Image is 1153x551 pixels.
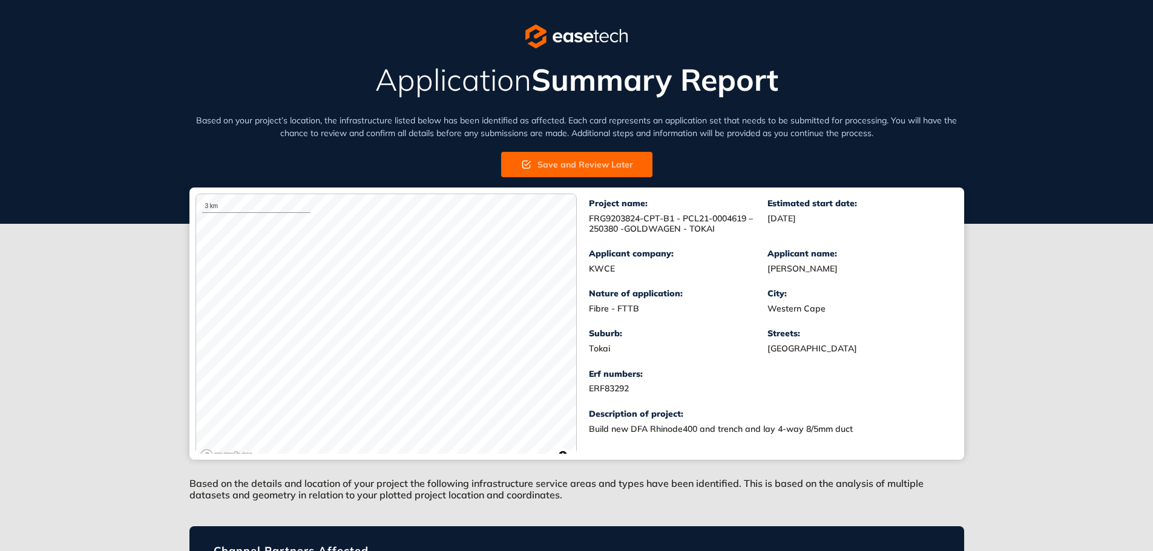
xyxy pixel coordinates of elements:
[589,328,767,339] div: Suburb:
[767,264,946,274] div: [PERSON_NAME]
[589,424,892,434] div: Build new DFA Rhinode400 and trench and lay 4-way 8/5mm duct
[767,214,946,224] div: [DATE]
[767,344,946,354] div: [GEOGRAPHIC_DATA]
[589,249,767,259] div: Applicant company:
[537,158,633,171] span: Save and Review Later
[589,344,767,354] div: Tokai
[559,449,567,462] span: Toggle attribution
[589,214,767,234] div: FRG9203824-CPT-B1 - PCL21-0004619 – 250380 -GOLDWAGEN - TOKAI
[200,449,253,463] a: Mapbox logo
[589,304,767,314] div: Fibre - FTTB
[531,60,778,99] span: Summary Report
[767,249,946,259] div: Applicant name:
[589,383,767,394] div: ERF83292
[189,63,964,96] h2: Application
[767,198,946,209] div: Estimated start date:
[189,460,964,508] div: Based on the details and location of your project the following infrastructure service areas and ...
[589,198,767,209] div: Project name:
[501,152,652,177] button: Save and Review Later
[767,304,946,314] div: Western Cape
[589,264,767,274] div: KWCE
[202,200,310,213] div: 3 km
[589,289,767,299] div: Nature of application:
[189,114,964,140] div: Based on your project’s location, the infrastructure listed below has been identified as affected...
[196,194,576,466] canvas: Map
[589,409,946,419] div: Description of project:
[767,328,946,339] div: Streets:
[589,369,767,379] div: Erf numbers:
[767,289,946,299] div: City:
[525,24,628,48] img: logo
